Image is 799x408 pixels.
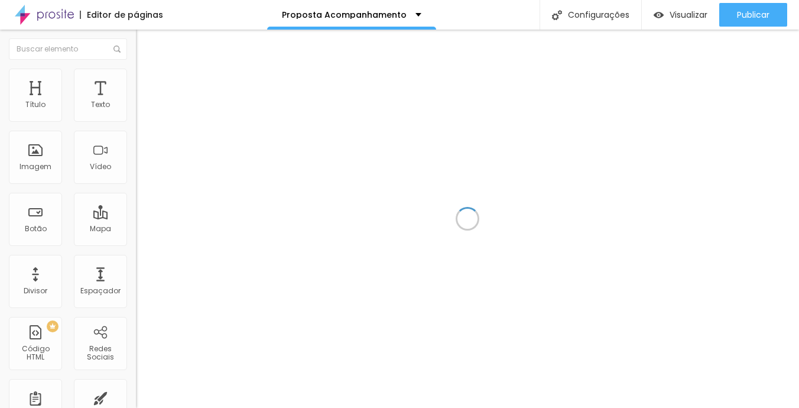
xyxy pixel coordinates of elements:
[12,345,59,362] div: Código HTML
[113,46,121,53] img: Icone
[77,345,124,362] div: Redes Sociais
[24,287,47,295] div: Divisor
[91,101,110,109] div: Texto
[80,11,163,19] div: Editor de páginas
[90,163,111,171] div: Vídeo
[552,10,562,20] img: Icone
[670,10,707,20] span: Visualizar
[25,225,47,233] div: Botão
[642,3,719,27] button: Visualizar
[80,287,121,295] div: Espaçador
[282,11,407,19] p: Proposta Acompanhamento
[654,10,664,20] img: view-1.svg
[20,163,51,171] div: Imagem
[737,10,769,20] span: Publicar
[25,101,46,109] div: Título
[90,225,111,233] div: Mapa
[9,38,127,60] input: Buscar elemento
[719,3,787,27] button: Publicar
